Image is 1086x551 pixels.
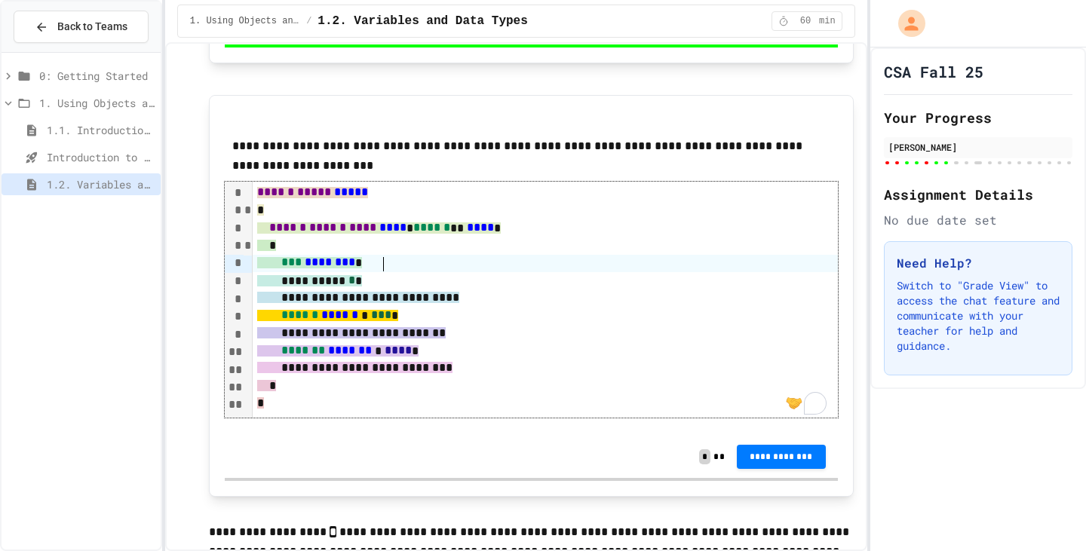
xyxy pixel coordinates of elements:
[793,15,818,27] span: 60
[888,140,1068,154] div: [PERSON_NAME]
[884,184,1072,205] h2: Assignment Details
[897,254,1060,272] h3: Need Help?
[57,19,127,35] span: Back to Teams
[47,122,155,138] span: 1.1. Introduction to Algorithms, Programming, and Compilers
[39,95,155,111] span: 1. Using Objects and Methods
[884,61,983,82] h1: CSA Fall 25
[318,12,527,30] span: 1.2. Variables and Data Types
[47,149,155,165] span: Introduction to Algorithms, Programming, and Compilers
[897,278,1060,354] p: Switch to "Grade View" to access the chat feature and communicate with your teacher for help and ...
[884,107,1072,128] h2: Your Progress
[882,6,929,41] div: My Account
[14,11,149,43] button: Back to Teams
[47,176,155,192] span: 1.2. Variables and Data Types
[253,182,837,415] div: To enrich screen reader interactions, please activate Accessibility in Grammarly extension settings
[884,211,1072,229] div: No due date set
[39,68,155,84] span: 0: Getting Started
[819,15,836,27] span: min
[190,15,300,27] span: 1. Using Objects and Methods
[306,15,311,27] span: /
